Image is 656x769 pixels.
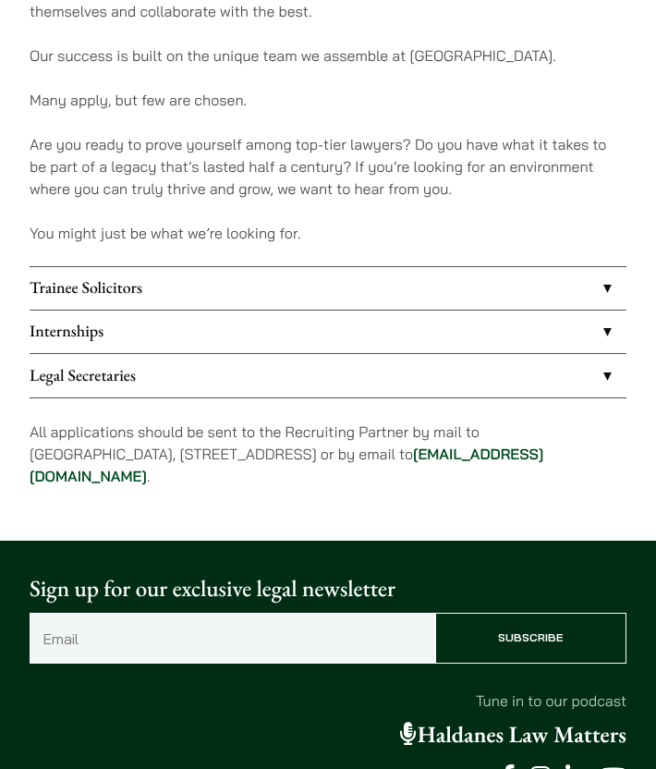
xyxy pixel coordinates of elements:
[30,613,435,663] input: Email
[30,445,543,485] a: [EMAIL_ADDRESS][DOMAIN_NAME]
[400,720,626,750] a: Haldanes Law Matters
[435,613,626,663] input: Subscribe
[30,267,626,310] a: Trainee Solicitors
[30,421,626,487] p: All applications should be sent to the Recruiting Partner by mail to [GEOGRAPHIC_DATA], [STREET_A...
[30,311,626,353] a: Internships
[30,44,626,67] p: Our success is built on the unique team we assemble at [GEOGRAPHIC_DATA].
[30,354,626,397] a: Legal Secretaries
[30,133,626,200] p: Are you ready to prove yourself among top-tier lawyers? Do you have what it takes to be part of a...
[30,572,626,606] p: Sign up for our exclusive legal newsletter
[30,89,626,111] p: Many apply, but few are chosen.
[30,222,626,244] p: You might just be what we’re looking for.
[30,690,626,712] p: Tune in to our podcast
